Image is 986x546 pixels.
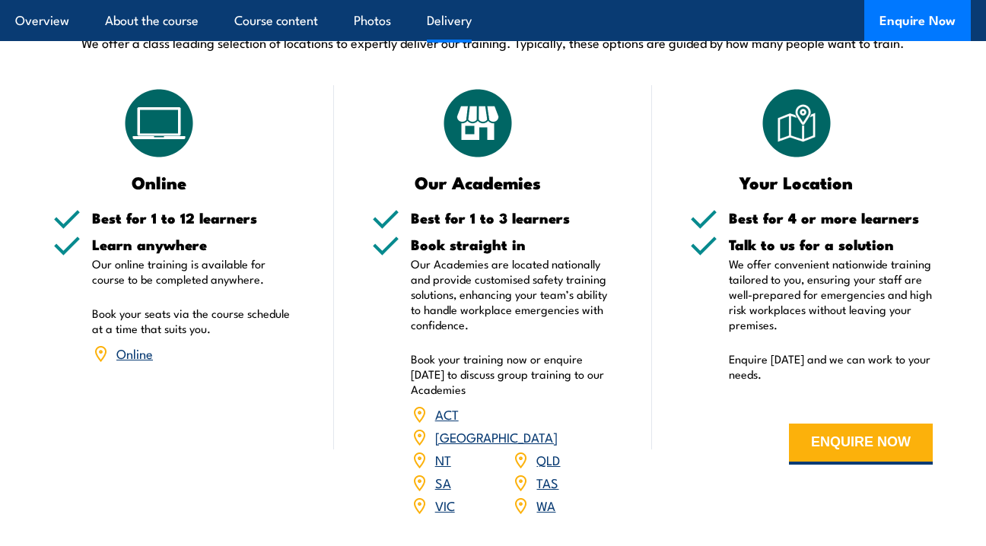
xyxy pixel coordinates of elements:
[53,173,266,191] h3: Online
[729,211,933,225] h5: Best for 4 or more learners
[116,344,153,362] a: Online
[92,211,296,225] h5: Best for 1 to 12 learners
[690,173,902,191] h3: Your Location
[435,473,451,491] a: SA
[435,427,558,446] a: [GEOGRAPHIC_DATA]
[536,473,558,491] a: TAS
[411,256,615,332] p: Our Academies are located nationally and provide customised safety training solutions, enhancing ...
[536,496,555,514] a: WA
[536,450,560,468] a: QLD
[729,256,933,332] p: We offer convenient nationwide training tailored to you, ensuring your staff are well-prepared fo...
[92,237,296,252] h5: Learn anywhere
[789,424,933,465] button: ENQUIRE NOW
[729,237,933,252] h5: Talk to us for a solution
[92,306,296,336] p: Book your seats via the course schedule at a time that suits you.
[435,405,459,423] a: ACT
[729,351,933,382] p: Enquire [DATE] and we can work to your needs.
[411,237,615,252] h5: Book straight in
[435,450,451,468] a: NT
[92,256,296,287] p: Our online training is available for course to be completed anywhere.
[411,211,615,225] h5: Best for 1 to 3 learners
[372,173,584,191] h3: Our Academies
[411,351,615,397] p: Book your training now or enquire [DATE] to discuss group training to our Academies
[435,496,455,514] a: VIC
[15,33,971,51] p: We offer a class leading selection of locations to expertly deliver our training. Typically, thes...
